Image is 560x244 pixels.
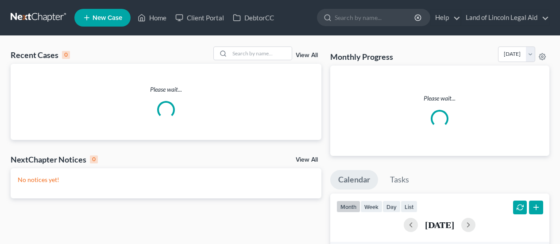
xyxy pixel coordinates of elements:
[90,155,98,163] div: 0
[133,10,171,26] a: Home
[330,51,393,62] h3: Monthly Progress
[335,9,416,26] input: Search by name...
[330,170,378,190] a: Calendar
[382,201,401,213] button: day
[461,10,549,26] a: Land of Lincoln Legal Aid
[425,220,454,229] h2: [DATE]
[18,175,314,184] p: No notices yet!
[62,51,70,59] div: 0
[11,154,98,165] div: NextChapter Notices
[296,52,318,58] a: View All
[11,50,70,60] div: Recent Cases
[431,10,460,26] a: Help
[337,94,542,103] p: Please wait...
[296,157,318,163] a: View All
[336,201,360,213] button: month
[401,201,417,213] button: list
[230,47,292,60] input: Search by name...
[93,15,122,21] span: New Case
[360,201,382,213] button: week
[171,10,228,26] a: Client Portal
[228,10,278,26] a: DebtorCC
[11,85,321,94] p: Please wait...
[382,170,417,190] a: Tasks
